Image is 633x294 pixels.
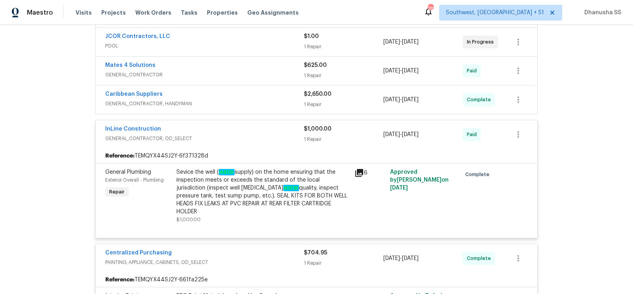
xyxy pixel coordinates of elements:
[402,97,419,102] span: [DATE]
[176,168,350,216] div: Sevice the well ( supply) on the home ensuring that the inspection meets or exceeds the standard ...
[467,38,497,46] span: In Progress
[181,10,197,15] span: Tasks
[390,185,408,191] span: [DATE]
[581,9,621,17] span: Dhanusha SS
[304,101,383,108] div: 1 Repair
[467,131,480,138] span: Paid
[383,131,419,138] span: -
[446,9,544,17] span: Southwest, [GEOGRAPHIC_DATA] + 51
[383,67,419,75] span: -
[304,63,327,68] span: $625.00
[105,71,304,79] span: GENERAL_CONTRACTOR
[105,135,304,142] span: GENERAL_CONTRACTOR, OD_SELECT
[383,38,419,46] span: -
[105,152,135,160] b: Reference:
[304,126,332,132] span: $1,000.00
[467,96,494,104] span: Complete
[383,254,419,262] span: -
[304,250,327,256] span: $704.95
[101,9,126,17] span: Projects
[465,171,493,178] span: Complete
[27,9,53,17] span: Maestro
[304,259,383,267] div: 1 Repair
[105,34,170,39] a: JCOR Contractors, LLC
[105,100,304,108] span: GENERAL_CONTRACTOR, HANDYMAN
[135,9,171,17] span: Work Orders
[304,72,383,80] div: 1 Repair
[105,42,304,50] span: POOL
[207,9,238,17] span: Properties
[105,258,304,266] span: PAINTING, APPLIANCE, CABINETS, OD_SELECT
[105,126,161,132] a: InLine Construction
[304,34,319,39] span: $1.00
[106,188,128,196] span: Repair
[105,276,135,284] b: Reference:
[76,9,92,17] span: Visits
[383,96,419,104] span: -
[105,250,172,256] a: Centralized Purchasing
[402,39,419,45] span: [DATE]
[383,132,400,137] span: [DATE]
[304,43,383,51] div: 1 Repair
[105,63,155,68] a: Mates 4 Solutions
[467,67,480,75] span: Paid
[304,91,332,97] span: $2,650.00
[383,256,400,261] span: [DATE]
[383,68,400,74] span: [DATE]
[105,169,151,175] span: General Plumbing
[105,91,163,97] a: Caribbean Suppliers
[402,256,419,261] span: [DATE]
[383,97,400,102] span: [DATE]
[354,168,385,178] div: 6
[390,169,449,191] span: Approved by [PERSON_NAME] on
[96,273,537,287] div: TEMQYX44SJ2Y-661fa225e
[247,9,299,17] span: Geo Assignments
[304,135,383,143] div: 1 Repair
[402,68,419,74] span: [DATE]
[96,149,537,163] div: TEMQYX44SJ2Y-6f371328d
[467,254,494,262] span: Complete
[428,5,433,13] div: 785
[402,132,419,137] span: [DATE]
[219,169,235,175] em: water
[176,217,201,222] span: $1,000.00
[383,39,400,45] span: [DATE]
[283,185,299,191] em: water
[105,178,164,182] span: Exterior Overall - Plumbing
